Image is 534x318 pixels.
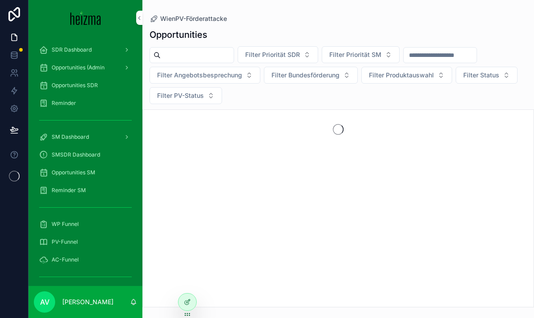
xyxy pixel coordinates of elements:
a: Reminder SM [34,182,137,198]
span: SDR Dashboard [52,46,92,53]
span: Filter Produktauswahl [369,71,434,80]
button: Select Button [322,46,400,63]
span: Filter Priorität SM [329,50,381,59]
a: Opportunities SM [34,165,137,181]
a: AC-Funnel [34,252,137,268]
span: Filter Priorität SDR [245,50,300,59]
div: scrollable content [28,36,142,286]
a: PV-Funnel [34,234,137,250]
h1: Opportunities [150,28,207,41]
img: App logo [70,11,101,25]
span: Filter Status [463,71,499,80]
span: Opportunities SDR [52,82,98,89]
span: AV [40,297,49,307]
a: SM Dashboard [34,129,137,145]
button: Select Button [456,67,518,84]
a: SDR Dashboard [34,42,137,58]
span: Filter Angebotsbesprechung [157,71,242,80]
button: Select Button [238,46,318,63]
a: WienPV-Förderattacke [150,14,227,23]
a: WP Funnel [34,216,137,232]
span: Filter Bundesförderung [271,71,340,80]
span: Reminder SM [52,187,86,194]
button: Select Button [361,67,452,84]
span: Reminder [52,100,76,107]
span: Opportunities SM [52,169,95,176]
span: PV-Funnel [52,238,78,246]
span: Opportunities (Admin [52,64,105,71]
span: WienPV-Förderattacke [160,14,227,23]
span: SM Dashboard [52,133,89,141]
button: Select Button [150,67,260,84]
a: Opportunities SDR [34,77,137,93]
a: Opportunities (Admin [34,60,137,76]
a: SMSDR Dashboard [34,147,137,163]
button: Select Button [150,87,222,104]
span: SMSDR Dashboard [52,151,100,158]
a: Reminder [34,95,137,111]
span: WP Funnel [52,221,79,228]
p: [PERSON_NAME] [62,298,113,306]
button: Select Button [264,67,358,84]
span: Filter PV-Status [157,91,204,100]
span: AC-Funnel [52,256,79,263]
